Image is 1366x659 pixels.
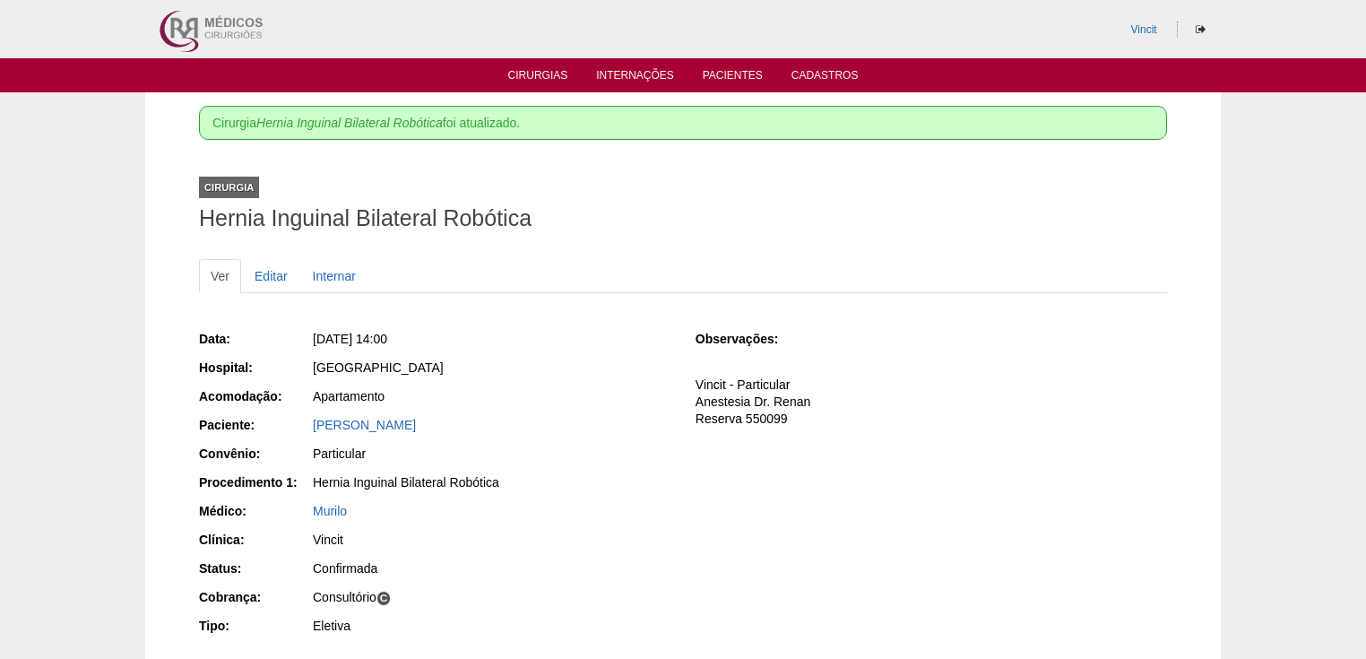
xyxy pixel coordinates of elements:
[313,531,670,549] div: Vincit
[313,617,670,635] div: Eletiva
[199,416,311,434] div: Paciente:
[199,588,311,606] div: Cobrança:
[596,69,674,87] a: Internações
[199,330,311,348] div: Data:
[313,445,670,463] div: Particular
[696,377,1167,428] p: Vincit - Particular Anestesia Dr. Renan Reserva 550099
[199,207,1167,230] h1: Hernia Inguinal Bilateral Robótica
[199,106,1167,140] div: Cirurgia foi atualizado.
[313,559,670,577] div: Confirmada
[243,259,299,293] a: Editar
[703,69,763,87] a: Pacientes
[199,177,259,198] div: Cirurgia
[313,473,670,491] div: Hernia Inguinal Bilateral Robótica
[376,591,392,606] span: C
[313,504,347,518] a: Murilo
[313,387,670,405] div: Apartamento
[199,259,241,293] a: Ver
[199,559,311,577] div: Status:
[1131,23,1157,36] a: Vincit
[199,531,311,549] div: Clínica:
[791,69,859,87] a: Cadastros
[313,588,670,606] div: Consultório
[256,116,443,130] em: Hernia Inguinal Bilateral Robótica
[508,69,568,87] a: Cirurgias
[313,359,670,377] div: [GEOGRAPHIC_DATA]
[199,445,311,463] div: Convênio:
[199,617,311,635] div: Tipo:
[1196,24,1206,35] i: Sair
[199,387,311,405] div: Acomodação:
[301,259,367,293] a: Internar
[313,332,387,346] span: [DATE] 14:00
[696,330,808,348] div: Observações:
[313,418,416,432] a: [PERSON_NAME]
[199,473,311,491] div: Procedimento 1:
[199,502,311,520] div: Médico:
[199,359,311,377] div: Hospital:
